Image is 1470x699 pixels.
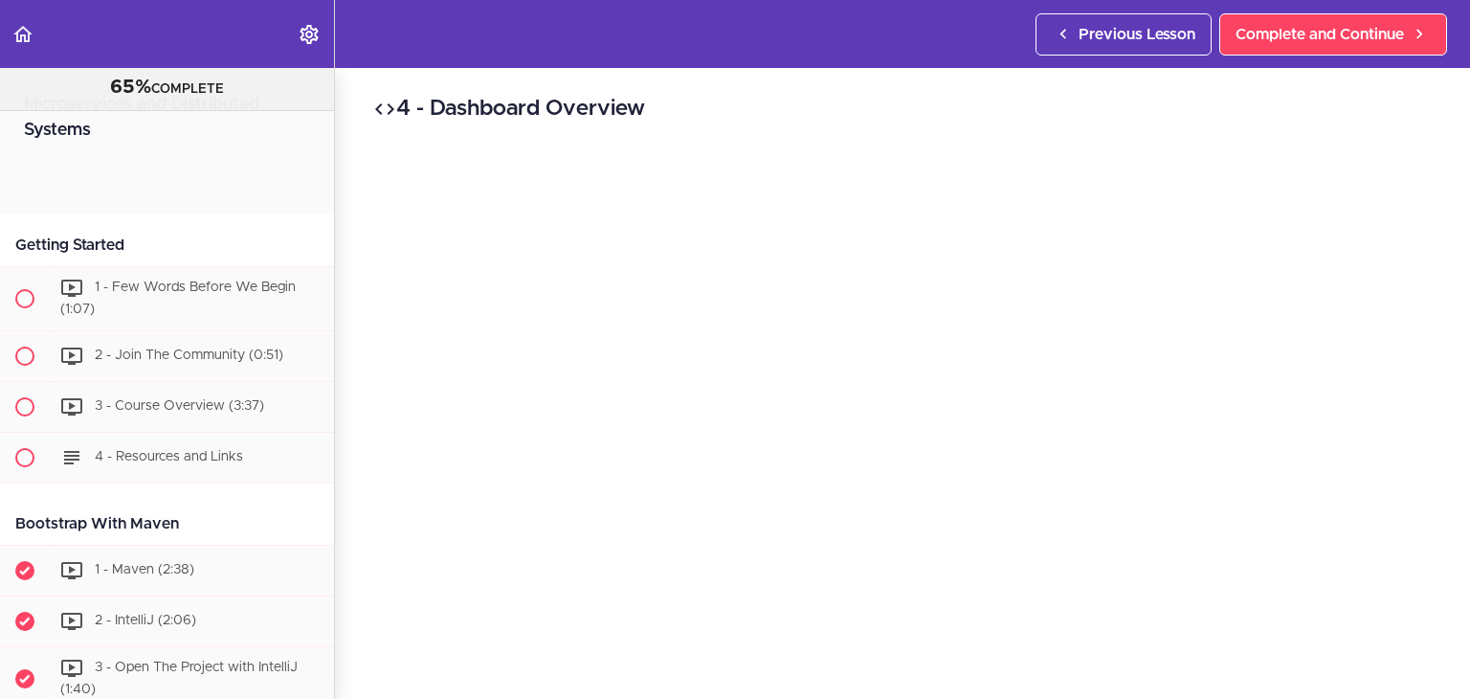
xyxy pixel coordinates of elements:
span: 1 - Maven (2:38) [95,563,194,576]
span: 2 - IntelliJ (2:06) [95,614,196,627]
span: Previous Lesson [1079,23,1195,46]
span: 1 - Few Words Before We Begin (1:07) [60,281,296,316]
h2: 4 - Dashboard Overview [373,93,1432,125]
div: COMPLETE [24,76,310,101]
span: 65% [110,78,151,97]
span: 4 - Resources and Links [95,450,243,463]
span: Complete and Continue [1236,23,1404,46]
span: 3 - Open The Project with IntelliJ (1:40) [60,661,298,696]
svg: Settings Menu [298,23,321,46]
a: Previous Lesson [1036,13,1212,56]
span: 3 - Course Overview (3:37) [95,399,264,413]
span: 2 - Join The Community (0:51) [95,349,283,362]
svg: Back to course curriculum [11,23,34,46]
a: Complete and Continue [1219,13,1447,56]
